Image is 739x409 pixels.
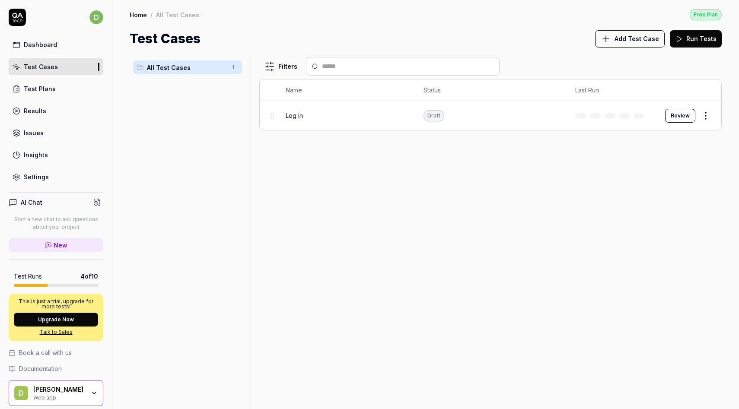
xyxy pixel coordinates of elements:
span: 4 of 10 [80,272,98,281]
h5: Test Runs [14,273,42,280]
div: Issues [24,128,44,137]
button: d [89,9,103,26]
a: New [9,238,103,252]
a: Insights [9,146,103,163]
div: All Test Cases [156,10,199,19]
button: Upgrade Now [14,313,98,327]
button: Run Tests [670,30,722,48]
div: Test Cases [24,62,58,71]
th: Name [277,79,415,101]
a: Book a call with us [9,348,103,357]
span: Documentation [19,364,62,373]
div: Daniel [33,386,85,393]
a: Settings [9,168,103,185]
span: d [89,10,103,24]
button: Add Test Case [595,30,665,48]
span: D [14,386,28,400]
p: This is just a trial, upgrade for more tests! [14,299,98,309]
a: Documentation [9,364,103,373]
span: Add Test Case [615,34,659,43]
a: Test Cases [9,58,103,75]
div: Dashboard [24,40,57,49]
h4: AI Chat [21,198,42,207]
a: Talk to Sales [14,328,98,336]
button: Review [665,109,695,123]
div: Results [24,106,46,115]
span: New [54,241,67,250]
span: 1 [228,62,239,73]
th: Status [415,79,567,101]
a: Test Plans [9,80,103,97]
div: / [150,10,153,19]
a: Results [9,102,103,119]
div: Draft [424,110,444,121]
tr: Log inDraftReview [260,101,721,130]
h1: Test Cases [130,29,201,48]
span: Log in [286,111,303,120]
a: Issues [9,124,103,141]
span: All Test Cases [147,63,226,72]
span: Book a call with us [19,348,72,357]
div: Settings [24,172,49,181]
button: Filters [259,58,303,75]
p: Start a new chat to ask questions about your project [9,216,103,231]
button: D[PERSON_NAME]Web app [9,380,103,406]
div: Test Plans [24,84,56,93]
button: Free Plan [690,9,722,20]
th: Last Run [567,79,656,101]
a: Dashboard [9,36,103,53]
div: Insights [24,150,48,159]
div: Web app [33,393,85,400]
a: Home [130,10,147,19]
